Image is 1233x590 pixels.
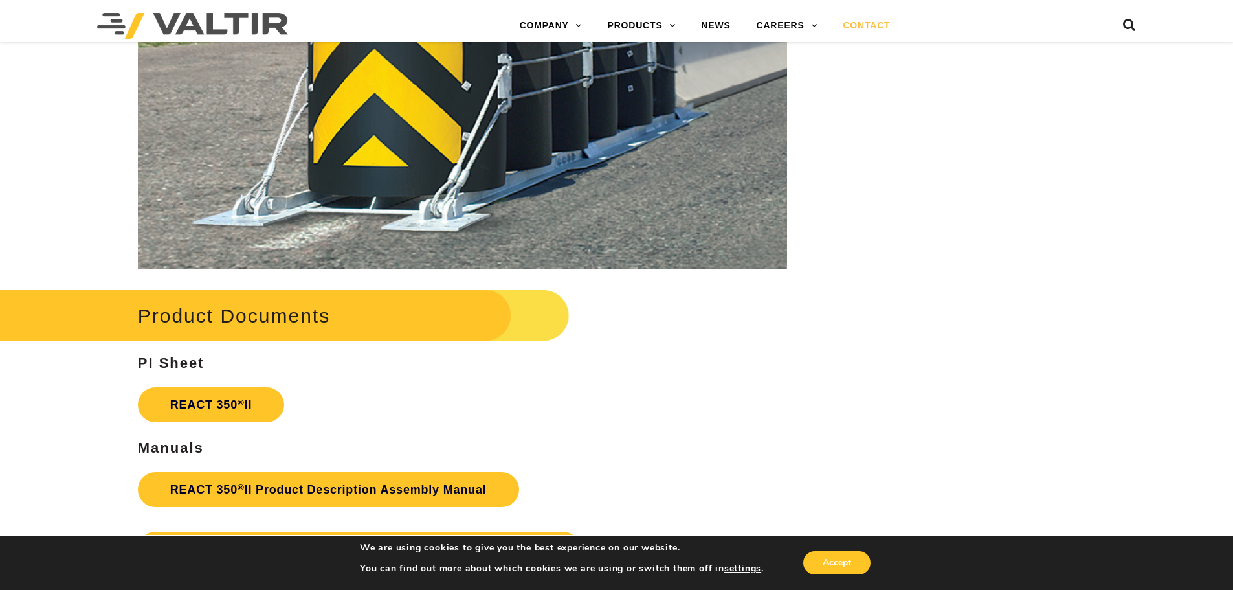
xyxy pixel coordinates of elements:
img: Valtir [97,13,288,39]
a: COMPANY [507,13,595,39]
a: CAREERS [744,13,830,39]
a: PRODUCTS [595,13,689,39]
sup: ® [238,482,245,492]
a: REACT 350®II Product Description Assembly Manual [138,472,519,507]
strong: PI Sheet [138,355,205,371]
a: CONTACT [830,13,903,39]
p: We are using cookies to give you the best experience on our website. [360,542,764,554]
a: REACT 350®II Product Description Assembly Manual (Spanish) [138,532,581,567]
sup: ® [238,398,245,407]
a: REACT 350®II [138,387,285,422]
p: You can find out more about which cookies we are using or switch them off in . [360,563,764,574]
a: NEWS [688,13,743,39]
strong: Manuals [138,440,204,456]
button: Accept [803,551,871,574]
button: settings [724,563,761,574]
